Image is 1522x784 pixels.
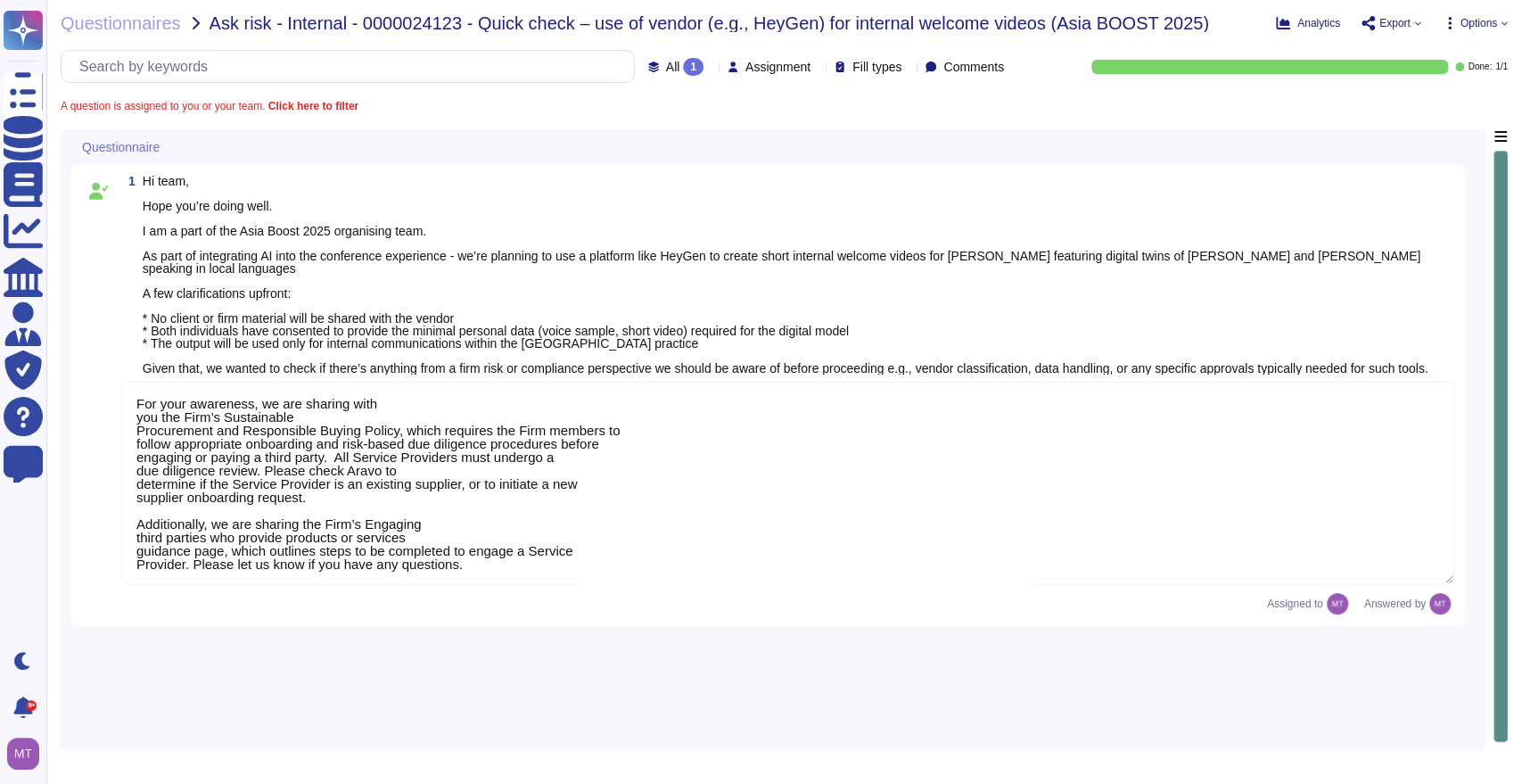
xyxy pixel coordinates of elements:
[121,382,1454,584] textarea: For your awareness, we are sharing with you the Firm’s Sustainable Procurement and Responsible Bu...
[1429,593,1451,615] img: user
[61,14,181,32] span: Questionnaires
[1267,593,1357,615] span: Assigned to
[1495,62,1508,71] span: 1 / 1
[143,174,1428,375] span: Hi team, Hope you’re doing well. I am a part of the Asia Boost 2025 organising team. As part of i...
[1460,18,1497,29] span: Options
[82,141,160,153] span: Questionnaire
[683,58,703,76] div: 1
[745,61,810,73] span: Assignment
[4,734,52,773] button: user
[1297,18,1340,29] span: Analytics
[265,100,358,112] b: Click here to filter
[1364,598,1426,609] span: Answered by
[70,51,634,82] input: Search by keywords
[1327,593,1348,615] img: user
[1276,16,1340,30] button: Analytics
[943,61,1004,73] span: Comments
[666,61,680,73] span: All
[61,101,358,111] span: A question is assigned to you or your team.
[7,738,39,770] img: user
[1379,18,1411,29] span: Export
[852,61,901,73] span: Fill types
[121,175,136,187] span: 1
[26,700,37,711] div: 9+
[1468,62,1492,71] span: Done:
[210,14,1209,32] span: Ask risk - Internal - 0000024123 - Quick check – use of vendor (e.g., HeyGen) for internal welcom...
